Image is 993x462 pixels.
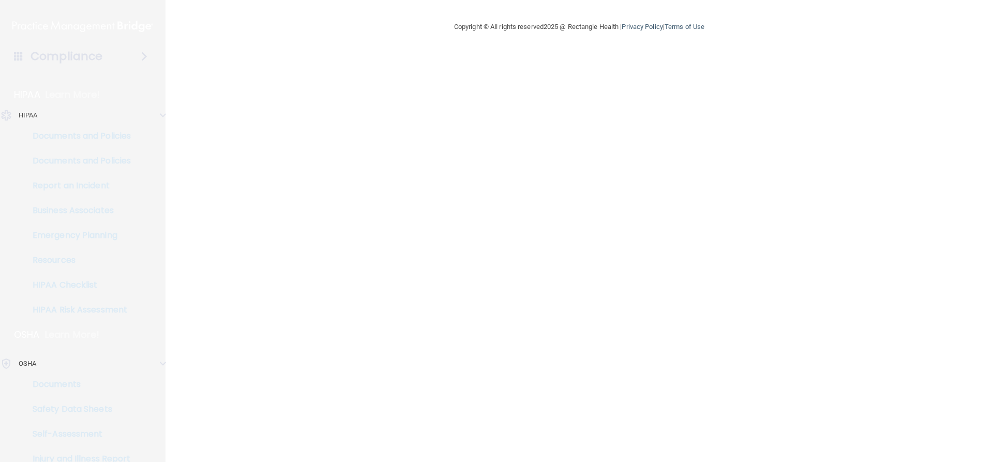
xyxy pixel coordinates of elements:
p: Report an Incident [7,181,148,191]
p: Safety Data Sheets [7,404,148,414]
p: HIPAA Risk Assessment [7,305,148,315]
p: Self-Assessment [7,429,148,439]
p: Documents and Policies [7,131,148,141]
p: HIPAA [14,88,40,101]
div: Copyright © All rights reserved 2025 @ Rectangle Health | | [390,10,768,43]
a: Terms of Use [665,23,704,31]
p: OSHA [19,357,36,370]
p: Resources [7,255,148,265]
p: Learn More! [46,88,100,101]
p: Business Associates [7,205,148,216]
p: Documents [7,379,148,390]
p: HIPAA [19,109,38,122]
img: PMB logo [12,16,153,37]
p: OSHA [14,329,40,341]
p: Learn More! [45,329,100,341]
p: Documents and Policies [7,156,148,166]
h4: Compliance [31,49,102,64]
a: Privacy Policy [622,23,663,31]
p: HIPAA Checklist [7,280,148,290]
p: Emergency Planning [7,230,148,241]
